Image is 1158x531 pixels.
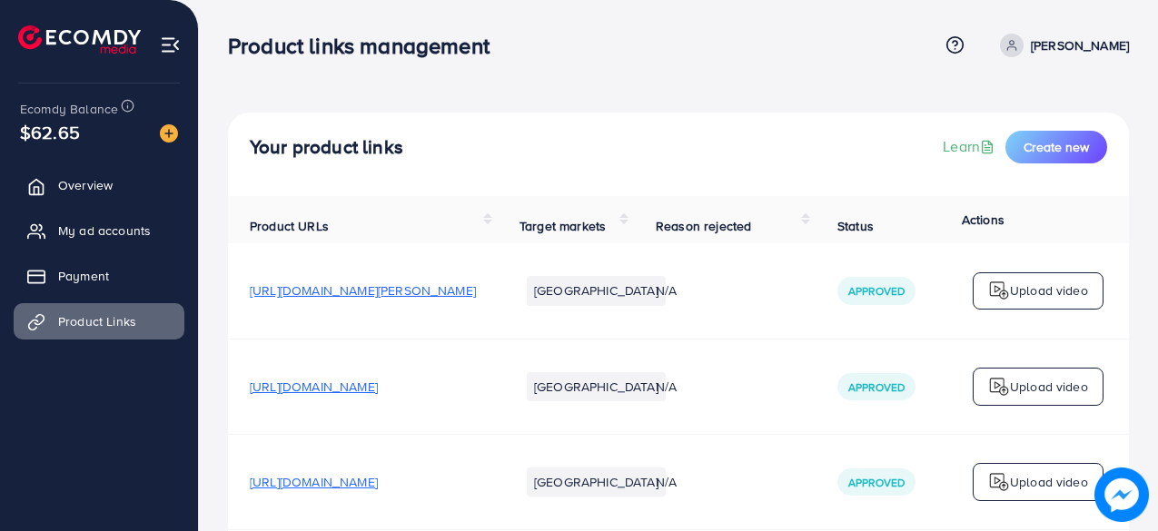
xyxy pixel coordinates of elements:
li: [GEOGRAPHIC_DATA] [527,276,666,305]
p: [PERSON_NAME] [1031,34,1129,56]
span: Actions [962,211,1005,229]
span: Payment [58,267,109,285]
img: logo [988,280,1010,301]
img: logo [988,376,1010,398]
button: Create new [1005,131,1107,163]
span: Overview [58,176,113,194]
a: Product Links [14,303,184,339]
span: Approved [848,475,905,490]
span: Product Links [58,312,136,330]
img: image [1094,467,1149,522]
h4: Your product links [250,136,403,159]
span: $62.65 [20,119,80,145]
img: menu [160,34,181,55]
span: Status [837,217,874,235]
p: Upload video [1010,376,1088,398]
p: Upload video [1010,471,1088,493]
span: Create new [1024,138,1089,156]
span: N/A [656,378,677,396]
img: logo [18,25,141,54]
li: [GEOGRAPHIC_DATA] [527,467,666,497]
span: [URL][DOMAIN_NAME][PERSON_NAME] [250,281,476,300]
span: N/A [656,281,677,300]
a: My ad accounts [14,212,184,249]
span: Reason rejected [656,217,751,235]
a: Learn [943,136,998,157]
a: Payment [14,258,184,294]
img: image [160,124,178,143]
span: [URL][DOMAIN_NAME] [250,378,378,396]
img: logo [988,471,1010,493]
span: [URL][DOMAIN_NAME] [250,473,378,491]
a: Overview [14,167,184,203]
span: N/A [656,473,677,491]
p: Upload video [1010,280,1088,301]
span: My ad accounts [58,221,151,240]
span: Product URLs [250,217,329,235]
a: [PERSON_NAME] [993,34,1129,57]
li: [GEOGRAPHIC_DATA] [527,372,666,401]
h3: Product links management [228,33,504,59]
span: Approved [848,283,905,299]
span: Ecomdy Balance [20,100,118,118]
span: Target markets [520,217,606,235]
span: Approved [848,379,905,395]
